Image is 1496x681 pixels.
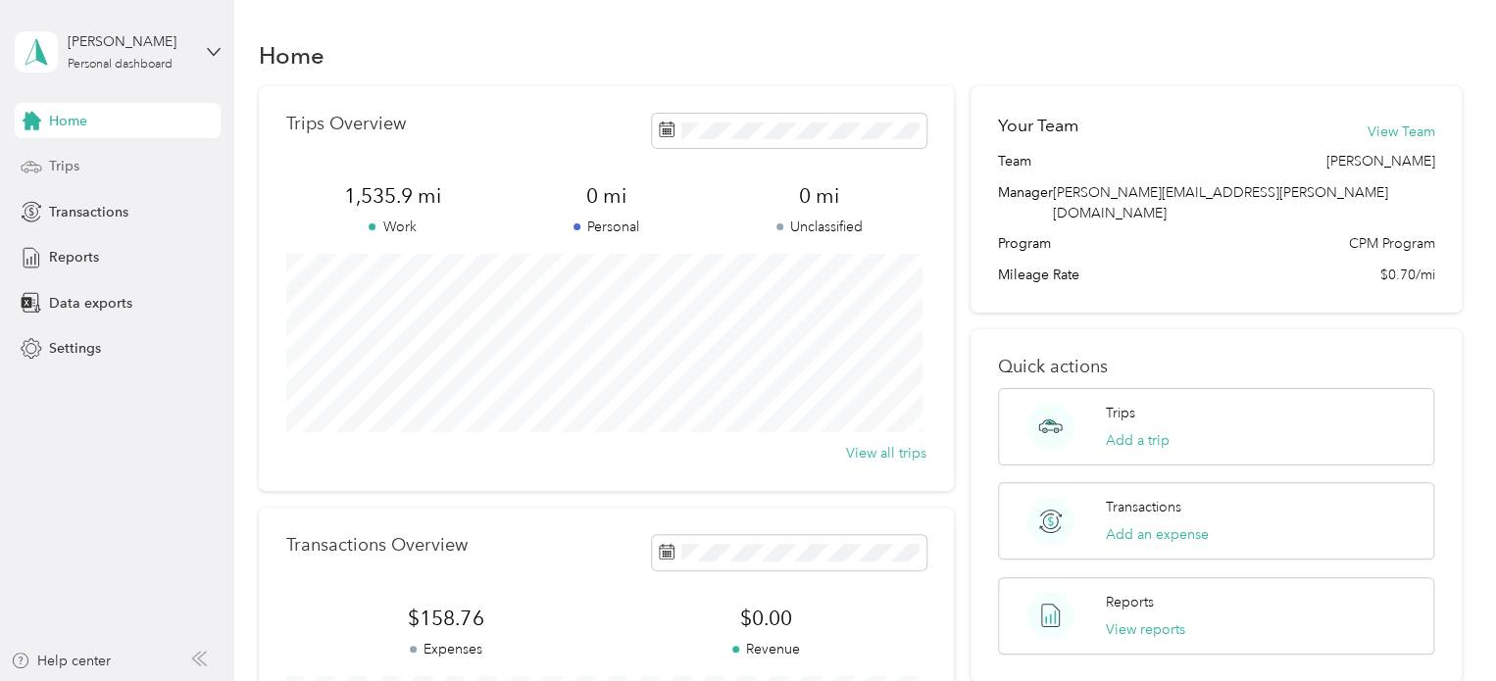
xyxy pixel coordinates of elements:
span: $0.70/mi [1379,265,1434,285]
span: Transactions [49,202,128,222]
span: Data exports [49,293,132,314]
span: Home [49,111,87,131]
p: Unclassified [713,217,926,237]
span: $0.00 [606,605,925,632]
p: Transactions Overview [286,535,468,556]
div: [PERSON_NAME] [68,31,190,52]
span: [PERSON_NAME] [1325,151,1434,171]
span: Mileage Rate [998,265,1079,285]
iframe: Everlance-gr Chat Button Frame [1386,571,1496,681]
span: Reports [49,247,99,268]
h1: Home [259,45,324,66]
span: 0 mi [713,182,926,210]
button: View Team [1367,122,1434,142]
p: Trips [1106,403,1135,423]
p: Transactions [1106,497,1181,517]
span: Program [998,233,1051,254]
span: [PERSON_NAME][EMAIL_ADDRESS][PERSON_NAME][DOMAIN_NAME] [1053,184,1388,221]
p: Work [286,217,500,237]
span: 0 mi [499,182,713,210]
button: Help center [11,651,111,671]
button: View all trips [846,443,926,463]
button: Add a trip [1106,430,1170,451]
span: Team [998,151,1031,171]
button: View reports [1106,619,1185,640]
button: Add an expense [1106,524,1209,545]
span: $158.76 [286,605,606,632]
p: Expenses [286,639,606,659]
p: Trips Overview [286,114,406,134]
div: Personal dashboard [68,59,173,71]
p: Revenue [606,639,925,659]
span: Trips [49,156,79,176]
p: Personal [499,217,713,237]
span: CPM Program [1348,233,1434,254]
h2: Your Team [998,114,1078,138]
span: Settings [49,338,101,359]
span: 1,535.9 mi [286,182,500,210]
p: Quick actions [998,357,1434,377]
span: Manager [998,182,1053,223]
p: Reports [1106,592,1154,612]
